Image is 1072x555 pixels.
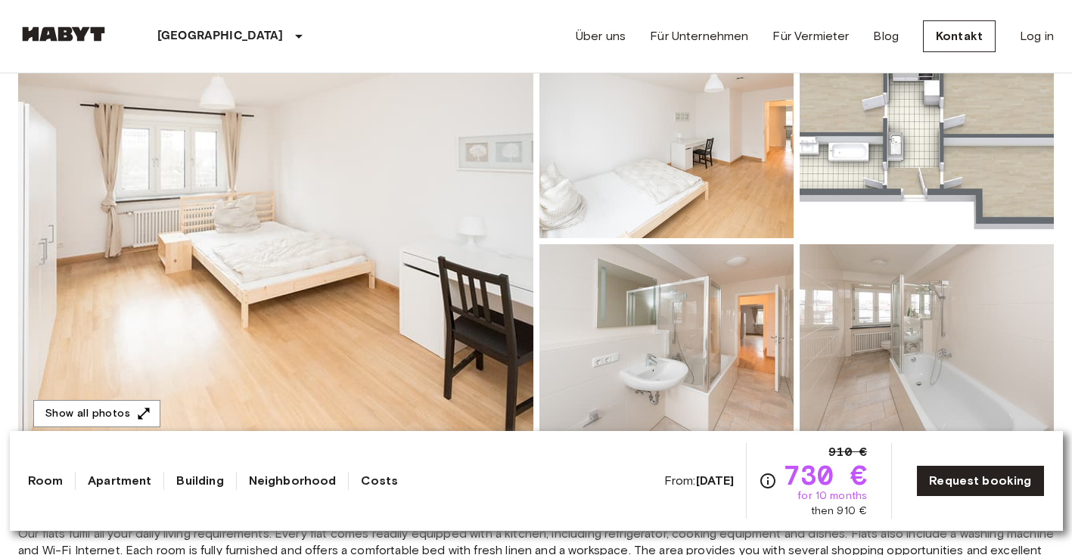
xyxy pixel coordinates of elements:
button: Show all photos [33,400,160,428]
a: Für Unternehmen [650,27,748,45]
a: Costs [361,472,398,490]
img: Marketing picture of unit DE-02-061-03M [18,40,533,442]
a: Für Vermieter [772,27,849,45]
a: Über uns [576,27,626,45]
a: Neighborhood [249,472,337,490]
span: From: [664,473,735,489]
span: for 10 months [797,488,867,504]
span: 910 € [828,443,867,461]
span: then 910 € [811,504,868,519]
a: Request booking [916,465,1044,497]
img: Habyt [18,26,109,42]
p: [GEOGRAPHIC_DATA] [157,27,284,45]
a: Blog [873,27,899,45]
b: [DATE] [696,473,735,488]
img: Picture of unit DE-02-061-03M [539,40,794,238]
svg: Check cost overview for full price breakdown. Please note that discounts apply to new joiners onl... [759,472,777,490]
img: Picture of unit DE-02-061-03M [539,244,794,442]
img: Picture of unit DE-02-061-03M [800,40,1054,238]
img: Picture of unit DE-02-061-03M [800,244,1054,442]
a: Room [28,472,64,490]
span: 730 € [783,461,867,488]
a: Apartment [88,472,151,490]
a: Building [176,472,223,490]
a: Log in [1020,27,1054,45]
a: Kontakt [923,20,996,52]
